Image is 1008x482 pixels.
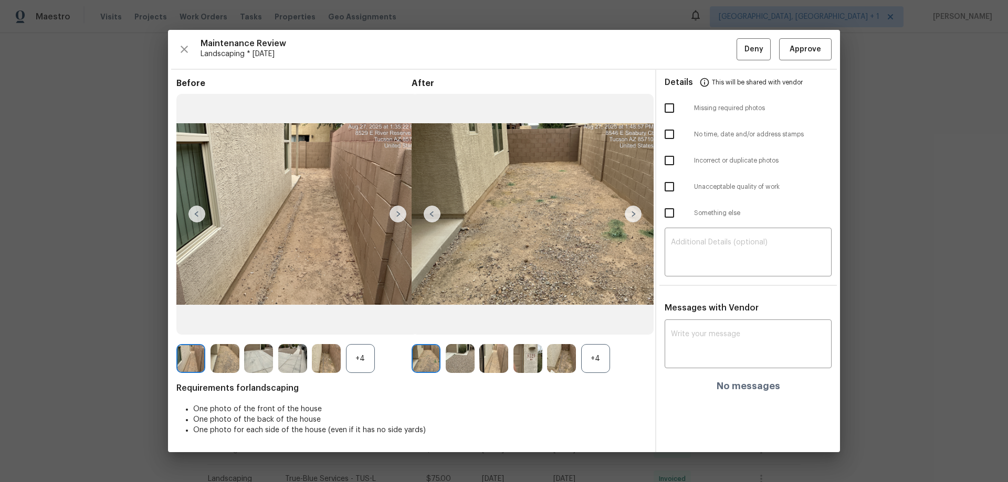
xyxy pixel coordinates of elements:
[737,38,771,61] button: Deny
[656,200,840,226] div: Something else
[424,206,440,222] img: left-chevron-button-url
[744,43,763,56] span: Deny
[694,104,832,113] span: Missing required photos
[717,381,780,391] h4: No messages
[665,70,693,95] span: Details
[665,304,759,312] span: Messages with Vendor
[193,404,647,414] li: One photo of the front of the house
[176,383,647,393] span: Requirements for landscaping
[412,78,647,89] span: After
[201,38,737,49] span: Maintenance Review
[656,174,840,200] div: Unacceptable quality of work
[581,344,610,373] div: +4
[188,206,205,222] img: left-chevron-button-url
[656,121,840,147] div: No time, date and/or address stamps
[390,206,406,222] img: right-chevron-button-url
[193,414,647,425] li: One photo of the back of the house
[346,344,375,373] div: +4
[193,425,647,435] li: One photo for each side of the house (even if it has no side yards)
[625,206,642,222] img: right-chevron-button-url
[694,130,832,139] span: No time, date and/or address stamps
[176,78,412,89] span: Before
[694,209,832,218] span: Something else
[694,183,832,191] span: Unacceptable quality of work
[201,49,737,59] span: Landscaping * [DATE]
[790,43,821,56] span: Approve
[656,147,840,174] div: Incorrect or duplicate photos
[656,95,840,121] div: Missing required photos
[694,156,832,165] span: Incorrect or duplicate photos
[712,70,803,95] span: This will be shared with vendor
[779,38,832,61] button: Approve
